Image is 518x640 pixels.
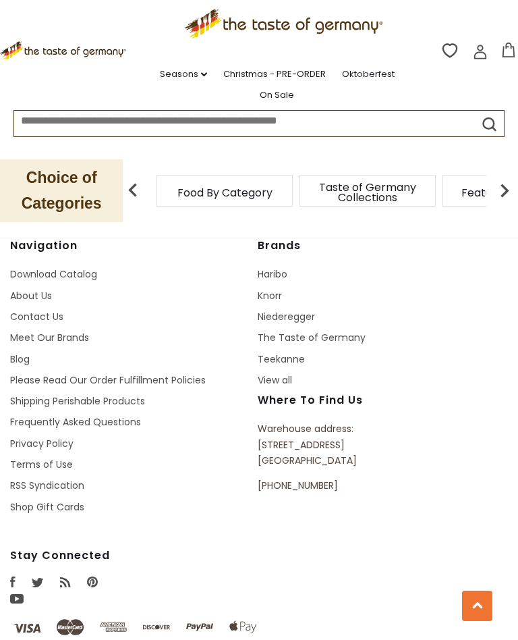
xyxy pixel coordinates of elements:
img: previous arrow [119,178,146,205]
a: Contact Us [10,311,63,324]
a: On Sale [260,88,294,103]
h4: Where to find us [258,394,471,408]
a: RSS Syndication [10,479,84,493]
p: Warehouse address: [STREET_ADDRESS] [GEOGRAPHIC_DATA] [258,422,471,469]
a: View all [258,374,292,388]
h4: Navigation [10,240,249,253]
a: Niederegger [258,311,315,324]
a: Haribo [258,268,287,282]
a: Meet Our Brands [10,331,89,345]
a: Shipping Perishable Products [10,395,145,408]
a: Taste of Germany Collections [314,183,422,203]
a: Knorr [258,290,282,303]
a: Food By Category [177,188,272,198]
a: Shop Gift Cards [10,501,84,514]
a: Teekanne [258,353,305,367]
a: [PHONE_NUMBER] [258,479,338,493]
a: The Taste of Germany [258,331,366,345]
a: Download Catalog [10,268,97,282]
h4: Brands [258,240,496,253]
a: Seasons [160,68,207,82]
a: Oktoberfest [342,68,395,82]
a: Privacy Policy [10,437,74,451]
a: Please Read Our Order Fulfillment Policies [10,374,206,388]
img: next arrow [491,178,518,205]
a: About Us [10,290,52,303]
a: Christmas - PRE-ORDER [223,68,326,82]
a: Frequently Asked Questions [10,416,141,429]
a: Terms of Use [10,458,73,472]
h4: Stay Connected [10,550,119,563]
a: Blog [10,353,30,367]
